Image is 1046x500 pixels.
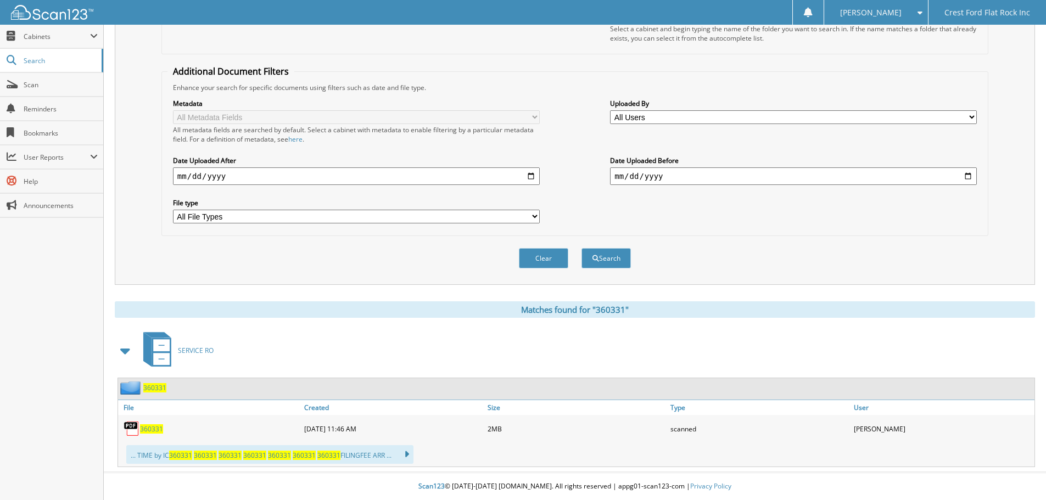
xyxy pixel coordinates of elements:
button: Clear [519,248,568,268]
img: PDF.png [124,420,140,437]
a: Size [485,400,668,415]
div: [PERSON_NAME] [851,418,1034,440]
span: SERVICE RO [178,346,214,355]
label: Date Uploaded Before [610,156,977,165]
input: end [610,167,977,185]
label: Uploaded By [610,99,977,108]
a: here [288,134,303,144]
span: 360331 [169,451,192,460]
a: Type [668,400,851,415]
img: folder2.png [120,381,143,395]
label: Date Uploaded After [173,156,540,165]
span: [PERSON_NAME] [840,9,902,16]
a: Created [301,400,485,415]
div: All metadata fields are searched by default. Select a cabinet with metadata to enable filtering b... [173,125,540,144]
a: 360331 [143,383,166,392]
span: 360331 [317,451,340,460]
a: User [851,400,1034,415]
span: 360331 [268,451,291,460]
div: Matches found for "360331" [115,301,1035,318]
div: Select a cabinet and begin typing the name of the folder you want to search in. If the name match... [610,24,977,43]
div: scanned [668,418,851,440]
input: start [173,167,540,185]
span: 360331 [219,451,242,460]
span: 360331 [194,451,217,460]
button: Search [581,248,631,268]
span: Help [24,177,98,186]
a: Privacy Policy [690,481,731,491]
a: File [118,400,301,415]
legend: Additional Document Filters [167,65,294,77]
div: ... TIME by IC FILINGFEE ARR ... [126,445,413,464]
div: © [DATE]-[DATE] [DOMAIN_NAME]. All rights reserved | appg01-scan123-com | [104,473,1046,500]
div: Enhance your search for specific documents using filters such as date and file type. [167,83,982,92]
label: File type [173,198,540,207]
span: Crest Ford Flat Rock Inc [944,9,1030,16]
span: Cabinets [24,32,90,41]
span: 360331 [293,451,316,460]
span: 360331 [243,451,266,460]
span: Search [24,56,96,65]
a: 360331 [140,424,163,434]
img: scan123-logo-white.svg [11,5,93,20]
label: Metadata [173,99,540,108]
div: [DATE] 11:46 AM [301,418,485,440]
span: Scan123 [418,481,445,491]
span: Announcements [24,201,98,210]
span: User Reports [24,153,90,162]
a: SERVICE RO [137,329,214,372]
span: Reminders [24,104,98,114]
span: Scan [24,80,98,89]
div: 2MB [485,418,668,440]
span: Bookmarks [24,128,98,138]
